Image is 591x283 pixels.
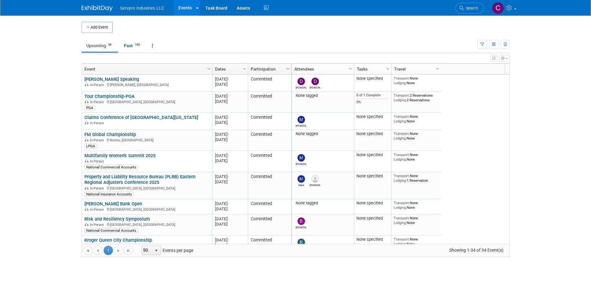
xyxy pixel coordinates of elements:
[124,246,133,255] a: Go to the last page
[120,6,164,11] span: Servpro Industries LLC
[394,221,407,225] span: Lodging:
[356,76,389,81] div: None specified
[394,237,438,246] div: None None
[85,186,88,189] img: In-Person Event
[248,235,291,253] td: Committed
[356,100,389,104] div: 0%
[90,100,106,104] span: In-Person
[296,123,307,127] div: Matt Bardasian
[228,132,229,137] span: -
[228,217,229,221] span: -
[492,2,504,14] img: Chris Chassagneux
[310,183,320,187] div: Anthony Zubrick
[394,98,407,102] span: Lodging:
[215,206,245,212] div: [DATE]
[248,199,291,214] td: Committed
[248,214,291,235] td: Committed
[394,174,438,183] div: None 1 Reservation
[348,66,353,71] span: Column Settings
[116,248,121,253] span: Go to the next page
[93,246,102,255] a: Go to the previous page
[84,201,142,207] a: [PERSON_NAME] Bank Open
[394,136,407,140] span: Lodging:
[394,201,438,210] div: None None
[84,237,152,243] a: Kroger Queen City Championship
[356,114,389,119] div: None specified
[85,121,88,124] img: In-Person Event
[394,201,410,205] span: Transport:
[119,40,146,52] a: Past143
[248,113,291,130] td: Committed
[347,64,354,73] a: Column Settings
[296,85,307,89] div: David Duray
[85,223,88,226] img: In-Person Event
[205,64,212,73] a: Column Settings
[84,174,195,185] a: Property and Liability Resource Bureau (PLRB) Eastern Regional Adjusters Conference 2025
[82,5,113,11] img: ExhibitDay
[90,208,106,212] span: In-Person
[394,93,438,102] div: 2 Reservations 2 Reservations
[84,99,209,104] div: [GEOGRAPHIC_DATA], [GEOGRAPHIC_DATA]
[84,216,150,222] a: Risk and Resiliency Symposium
[464,6,478,11] span: Search
[84,228,138,233] div: National Commercial Accounts
[215,64,244,74] a: Dates
[95,248,100,253] span: Go to the previous page
[215,153,245,158] div: [DATE]
[394,153,438,162] div: None None
[84,144,97,148] div: LPGA
[394,76,410,80] span: Transport:
[394,242,407,246] span: Lodging:
[298,78,305,85] img: David Duray
[248,92,291,113] td: Committed
[356,216,389,221] div: None specified
[215,243,245,248] div: [DATE]
[215,94,245,99] div: [DATE]
[455,3,484,14] a: Search
[356,131,389,136] div: None specified
[90,121,106,125] span: In-Person
[90,186,106,190] span: In-Person
[394,216,410,220] span: Transport:
[443,246,509,254] span: Showing 1-34 of 34 Event(s)
[228,153,229,158] span: -
[85,83,88,86] img: In-Person Event
[84,165,138,170] div: National Commercial Accounts
[82,40,118,52] a: Upcoming34
[84,94,135,99] a: Tour Championship-PGA
[394,205,407,210] span: Lodging:
[133,43,141,47] span: 143
[394,76,438,85] div: None None
[298,239,305,246] img: Rick Dubois
[215,99,245,104] div: [DATE]
[114,246,123,255] a: Go to the next page
[215,201,245,206] div: [DATE]
[394,93,410,98] span: Transport:
[228,115,229,120] span: -
[248,172,291,199] td: Committed
[394,153,410,157] span: Transport:
[296,183,307,187] div: Mark Bristol
[356,153,389,157] div: None specified
[394,131,410,136] span: Transport:
[394,119,407,123] span: Lodging:
[296,225,307,229] div: Brian Donnelly
[106,43,113,47] span: 34
[298,154,305,162] img: Maria Robertson
[294,64,350,74] a: Attendees
[394,81,407,85] span: Lodging:
[215,76,245,82] div: [DATE]
[215,137,245,142] div: [DATE]
[394,216,438,225] div: None None
[90,223,106,227] span: In-Person
[228,201,229,206] span: -
[285,66,290,71] span: Column Settings
[294,201,351,206] div: None tagged
[84,115,198,120] a: Claims Conference of [GEOGRAPHIC_DATA][US_STATE]
[394,157,407,162] span: Lodging:
[228,77,229,81] span: -
[84,207,209,212] div: [GEOGRAPHIC_DATA], [GEOGRAPHIC_DATA]
[84,137,209,143] div: Norton, [GEOGRAPHIC_DATA]
[83,246,92,255] a: Go to the first page
[90,159,106,163] span: In-Person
